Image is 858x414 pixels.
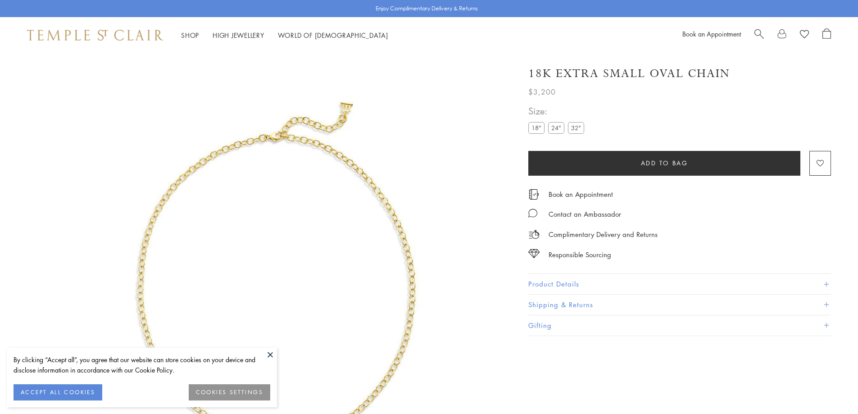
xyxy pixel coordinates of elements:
button: ACCEPT ALL COOKIES [14,384,102,400]
button: COOKIES SETTINGS [189,384,270,400]
label: 18" [528,122,545,133]
label: 24" [548,122,564,133]
h1: 18K Extra Small Oval Chain [528,66,730,82]
p: Enjoy Complimentary Delivery & Returns [376,4,478,13]
button: Shipping & Returns [528,295,831,315]
a: Book an Appointment [549,189,613,199]
img: icon_delivery.svg [528,229,540,240]
p: Complimentary Delivery and Returns [549,229,658,240]
span: Size: [528,104,588,118]
a: ShopShop [181,31,199,40]
div: Contact an Ambassador [549,209,621,220]
div: Responsible Sourcing [549,249,611,260]
img: MessageIcon-01_2.svg [528,209,537,218]
a: World of [DEMOGRAPHIC_DATA]World of [DEMOGRAPHIC_DATA] [278,31,388,40]
nav: Main navigation [181,30,388,41]
span: $3,200 [528,86,556,98]
div: By clicking “Accept all”, you agree that our website can store cookies on your device and disclos... [14,355,270,375]
iframe: Gorgias live chat messenger [813,372,849,405]
span: Add to bag [641,158,688,168]
a: View Wishlist [800,28,809,42]
label: 32" [568,122,584,133]
a: Book an Appointment [682,29,741,38]
a: High JewelleryHigh Jewellery [213,31,264,40]
img: icon_appointment.svg [528,189,539,200]
button: Gifting [528,315,831,336]
img: Temple St. Clair [27,30,163,41]
button: Add to bag [528,151,800,176]
img: icon_sourcing.svg [528,249,540,258]
a: Open Shopping Bag [822,28,831,42]
a: Search [754,28,764,42]
button: Product Details [528,274,831,294]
